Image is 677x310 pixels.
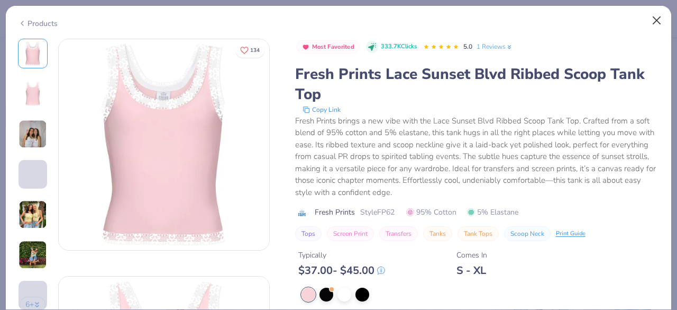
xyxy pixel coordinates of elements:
div: Fresh Prints brings a new vibe with the Lace Sunset Blvd Ribbed Scoop Tank Top. Crafted from a so... [295,115,660,199]
span: Style FP62 [360,207,395,218]
img: Most Favorited sort [301,43,310,51]
img: User generated content [19,189,20,217]
div: Fresh Prints Lace Sunset Blvd Ribbed Scoop Tank Top [295,64,660,104]
img: Front [20,41,45,66]
div: Products [18,18,58,29]
button: Tank Tops [458,226,499,241]
span: Fresh Prints [315,207,355,218]
span: 95% Cotton [406,207,456,218]
span: Most Favorited [312,44,354,50]
button: Scoop Neck [504,226,551,241]
span: 333.7K Clicks [381,42,417,51]
img: Back [20,81,45,107]
button: Tanks [423,226,452,241]
button: Screen Print [327,226,374,241]
span: 134 [250,48,260,53]
button: Badge Button [296,40,360,54]
div: Print Guide [556,229,585,238]
button: Close [647,11,667,31]
div: S - XL [456,264,487,277]
span: 5% Elastane [467,207,518,218]
span: 5.0 [463,42,472,51]
img: Front [59,39,269,250]
img: brand logo [295,209,309,217]
button: Like [235,42,264,58]
img: User generated content [19,200,47,229]
a: 1 Reviews [477,42,513,51]
div: Typically [298,250,385,261]
button: copy to clipboard [299,104,344,115]
img: User generated content [19,241,47,269]
img: User generated content [19,120,47,148]
div: 5.0 Stars [423,39,459,56]
div: $ 37.00 - $ 45.00 [298,264,385,277]
button: Tops [295,226,322,241]
button: Transfers [379,226,418,241]
div: Comes In [456,250,487,261]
